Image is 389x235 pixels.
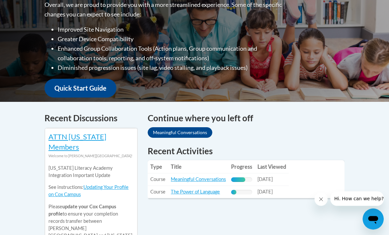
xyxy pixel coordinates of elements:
b: update your Cox Campus profile [48,204,116,217]
a: Quick Start Guide [45,79,116,98]
a: The Power of Language [171,189,220,195]
iframe: Button to launch messaging window [363,209,384,230]
p: See instructions: [48,184,134,198]
div: Progress, % [231,178,245,182]
div: Welcome to [PERSON_NAME][GEOGRAPHIC_DATA]! [48,153,134,160]
span: Course [150,177,165,182]
a: Meaningful Conversations [148,128,212,138]
span: [DATE] [257,177,273,182]
p: Overall, we are proud to provide you with a more streamlined experience. Some of the specific cha... [45,0,284,19]
h1: Recent Activities [148,145,344,157]
p: [US_STATE] Literacy Academy Integration Important Update [48,165,134,179]
li: Diminished progression issues (site lag, video stalling, and playback issues) [58,63,284,73]
li: Greater Device Compatibility [58,35,284,44]
div: Progress, % [231,190,236,195]
iframe: Message from company [330,191,384,206]
h4: Recent Discussions [45,112,138,125]
a: ATTN [US_STATE] Members [48,132,106,152]
h4: Continue where you left off [148,112,344,125]
span: [DATE] [257,189,273,195]
li: Improved Site Navigation [58,25,284,35]
a: Updating Your Profile on Cox Campus [48,185,129,197]
a: Meaningful Conversations [171,177,226,182]
th: Title [168,161,228,174]
iframe: Close message [314,193,328,206]
li: Enhanced Group Collaboration Tools (Action plans, Group communication and collaboration tools, re... [58,44,284,63]
th: Type [148,161,168,174]
th: Progress [228,161,255,174]
th: Last Viewed [255,161,289,174]
span: Course [150,189,165,195]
